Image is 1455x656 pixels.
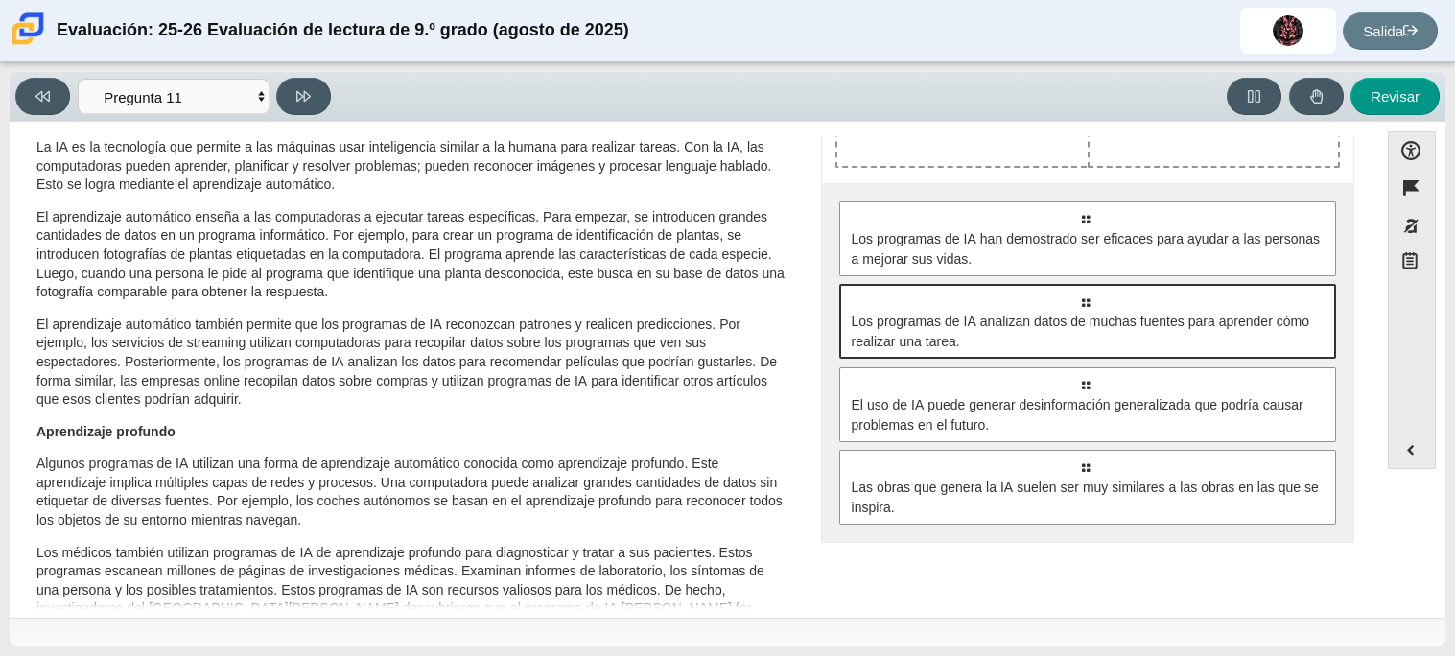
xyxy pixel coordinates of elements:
font: Salida [1363,23,1403,39]
font: Los programas de IA analizan datos de muchas fuentes para aprender cómo realizar una tarea. [852,313,1310,350]
font: Los programas de IA han demostrado ser eficaces para ayudar a las personas a mejorar sus vidas. [852,230,1321,268]
button: Abrir el menú de accesibilidad [1388,131,1436,169]
button: Levanta la mano [1289,78,1344,115]
button: Activar o desactivar el enmascaramiento de respuesta [1388,207,1436,245]
font: La IA es la tecnología que permite a las máquinas usar inteligencia similar a la humana para real... [36,138,771,193]
div: Los programas de IA analizan datos de muchas fuentes para aprender cómo realizar una tarea. [839,284,1336,359]
button: Bloc [1388,245,1436,284]
a: Escuela Carmen de Ciencia y Tecnología [8,35,48,52]
a: Salida [1343,12,1438,50]
div: Elementos de evaluación [19,131,1369,610]
button: Revisar [1350,78,1440,115]
button: Expand menu. Displays the button labels. [1389,432,1435,468]
font: Las obras que genera la IA suelen ser muy similares a las obras en las que se inspira. [852,479,1319,516]
img: jesus.bedollazaval.QHos8g [1273,15,1303,46]
font: Evaluación: 25-26 Evaluación de lectura de 9.º grado (agosto de 2025) [57,20,629,39]
button: Elemento de bandera [1388,169,1436,206]
font: El uso de IA puede generar desinformación generalizada que podría causar problemas en el futuro. [852,396,1303,433]
font: Revisar [1371,88,1420,105]
font: El aprendizaje automático también permite que los programas de IA reconozcan patrones y realicen ... [36,316,777,408]
img: Escuela Carmen de Ciencia y Tecnología [8,9,48,49]
font: Algunos programas de IA utilizan una forma de aprendizaje automático conocida como aprendizaje pr... [36,455,783,528]
font: El aprendizaje automático enseña a las computadoras a ejecutar tareas específicas. Para empezar, ... [36,208,785,300]
font: Aprendizaje profundo [36,423,176,440]
div: Las obras que genera la IA suelen ser muy similares a las obras en las que se inspira. [839,450,1336,525]
div: Deja la respuesta en la fila 1 de la columna 1 (Ideas compartidas) [837,112,1088,166]
div: Eliminar la respuesta en la fila 1 de la columna 2 (Ideas conflictivas) [1090,112,1338,166]
div: Los programas de IA han demostrado ser eficaces para ayudar a las personas a mejorar sus vidas. [839,201,1336,276]
div: El uso de IA puede generar desinformación generalizada que podría causar problemas en el futuro. [839,367,1336,442]
font: Los médicos también utilizan programas de IA de aprendizaje profundo para diagnosticar y tratar a... [36,544,764,636]
div: 4 respuestas posibles: seleccione una respuesta para comenzar a moverla al área de colocación des... [822,183,1353,543]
